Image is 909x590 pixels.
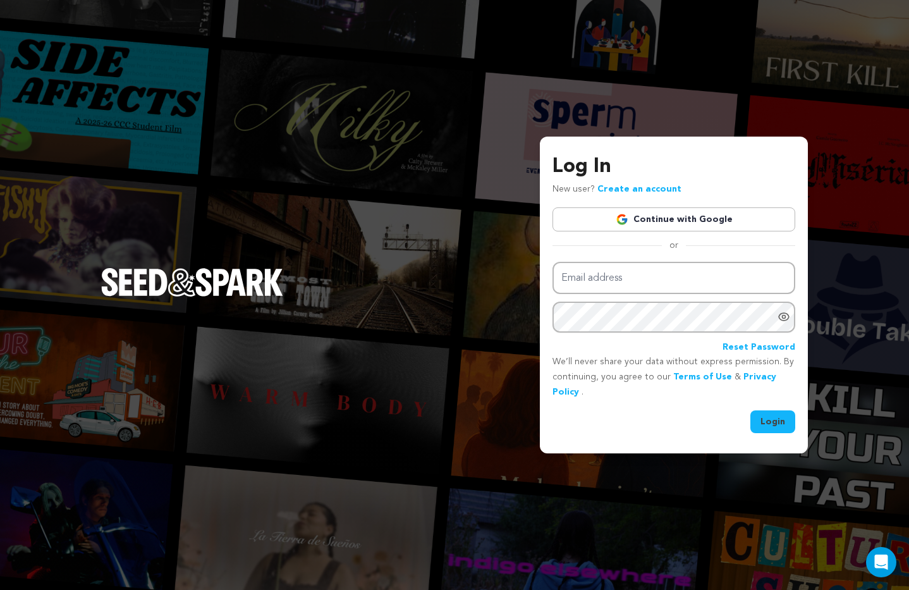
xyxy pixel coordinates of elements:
p: New user? [552,182,681,197]
a: Reset Password [723,340,795,355]
a: Seed&Spark Homepage [101,268,283,321]
h3: Log In [552,152,795,182]
button: Login [750,410,795,433]
img: Seed&Spark Logo [101,268,283,296]
div: Open Intercom Messenger [866,547,896,577]
img: Google logo [616,213,628,226]
p: We’ll never share your data without express permission. By continuing, you agree to our & . [552,355,795,400]
input: Email address [552,262,795,294]
a: Continue with Google [552,207,795,231]
span: or [662,239,686,252]
a: Create an account [597,185,681,194]
a: Privacy Policy [552,372,776,396]
a: Show password as plain text. Warning: this will display your password on the screen. [778,310,790,323]
a: Terms of Use [673,372,732,381]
